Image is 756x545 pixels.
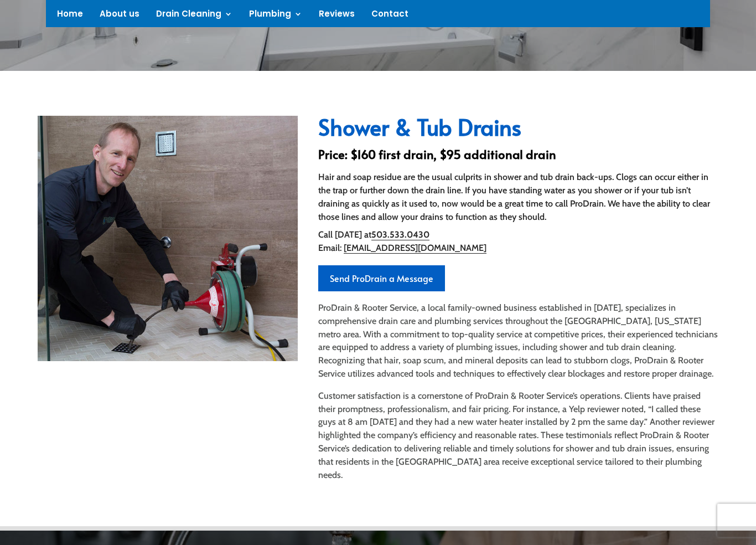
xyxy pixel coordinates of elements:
[318,148,718,166] h3: Price: $160 first drain, $95 additional drain
[318,171,718,224] p: Hair and soap residue are the usual culprits in shower and tub drain back-ups. Clogs can occur ei...
[371,10,408,22] a: Contact
[318,266,445,292] a: Send ProDrain a Message
[318,390,718,482] p: Customer satisfaction is a cornerstone of ProDrain & Rooter Service’s operations. Clients have pr...
[38,116,298,362] img: tyler-drain_0
[156,10,232,22] a: Drain Cleaning
[319,10,355,22] a: Reviews
[57,10,83,22] a: Home
[318,116,718,144] h2: Shower & Tub Drains
[249,10,302,22] a: Plumbing
[100,10,139,22] a: About us
[318,230,371,240] span: Call [DATE] at
[318,302,718,390] p: ProDrain & Rooter Service, a local family-owned business established in [DATE], specializes in co...
[318,243,486,254] span: Email:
